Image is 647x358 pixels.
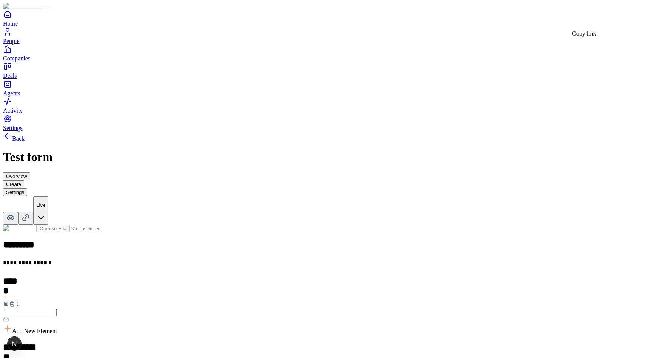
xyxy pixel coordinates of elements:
img: Form Logo [3,225,36,232]
p: Copy link [572,30,596,37]
img: Item Brain Logo [3,3,50,10]
span: Companies [3,55,30,62]
a: Settings [3,114,644,131]
button: Overview [3,172,30,180]
a: Companies [3,45,644,62]
a: Back [3,135,25,142]
a: Deals [3,62,644,79]
button: Create [3,180,24,188]
span: Add New Element [12,328,57,334]
a: Activity [3,97,644,114]
a: Home [3,10,644,27]
a: People [3,27,644,44]
button: Settings [3,188,27,196]
span: People [3,38,20,44]
span: Activity [3,107,23,114]
a: Agents [3,79,644,96]
span: Deals [3,73,17,79]
h1: Test form [3,150,644,164]
span: Agents [3,90,20,96]
span: Settings [3,125,23,131]
span: Home [3,20,18,27]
